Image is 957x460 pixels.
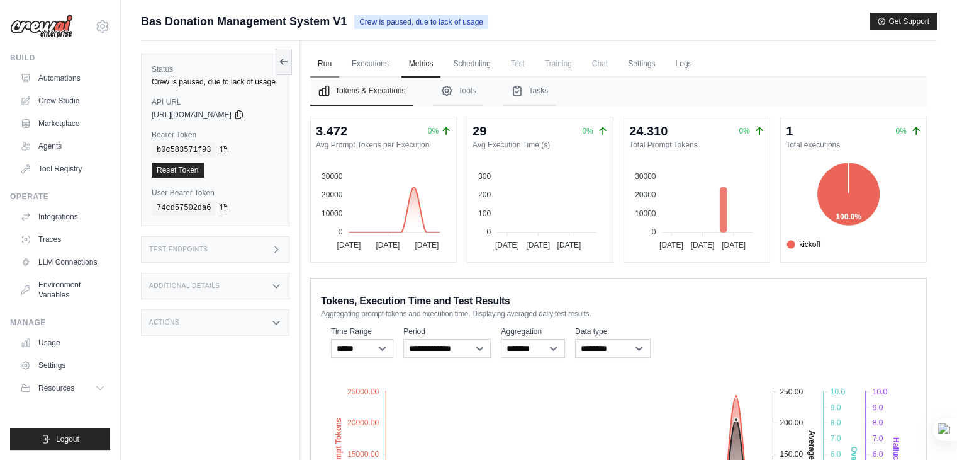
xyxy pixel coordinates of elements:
tspan: 8.0 [873,418,883,427]
tspan: [DATE] [659,241,683,250]
tspan: 200.00 [780,418,803,427]
div: Manage [10,318,110,328]
label: Aggregation [501,326,565,336]
tspan: [DATE] [337,241,361,250]
div: Build [10,53,110,63]
h3: Actions [149,319,179,326]
a: Automations [15,68,110,88]
div: 1 [786,122,793,140]
tspan: 8.0 [831,418,841,427]
img: Logo [10,14,73,38]
button: Tools [433,77,483,106]
div: Operate [10,192,110,202]
tspan: [DATE] [691,241,715,250]
label: Period [403,326,491,336]
tspan: 10.0 [831,387,846,396]
tspan: [DATE] [557,241,581,250]
code: 74cd57502da6 [152,200,216,216]
tspan: [DATE] [415,241,439,250]
span: Aggregating prompt tokens and execution time. Displaying averaged daily test results. [321,309,591,319]
a: Environment Variables [15,275,110,305]
tspan: 10000 [322,209,343,218]
code: b0c583571f93 [152,142,216,158]
label: API URL [152,97,279,107]
span: Crew is paused, due to lack of usage [354,15,488,29]
div: 3.472 [316,122,347,140]
tspan: 20000 [322,190,343,199]
a: Crew Studio [15,91,110,111]
span: Bas Donation Management System V1 [141,13,347,30]
button: Resources [15,378,110,398]
label: User Bearer Token [152,188,279,198]
div: 24.310 [629,122,668,140]
a: Marketplace [15,113,110,134]
tspan: 20000 [635,190,656,199]
tspan: 20000.00 [347,418,379,427]
tspan: 0 [486,227,491,236]
tspan: 200 [478,190,491,199]
button: Get Support [870,13,937,30]
tspan: 7.0 [831,434,841,443]
a: Integrations [15,207,110,227]
tspan: 6.0 [831,450,841,459]
button: Tasks [503,77,556,106]
tspan: 6.0 [873,450,883,459]
tspan: 7.0 [873,434,883,443]
tspan: 100 [478,209,491,218]
a: Settings [15,355,110,376]
h3: Test Endpoints [149,246,208,253]
h3: Additional Details [149,282,220,290]
tspan: 0 [339,227,343,236]
label: Data type [575,326,651,336]
a: Usage [15,333,110,353]
tspan: 10000 [635,209,656,218]
a: Settings [620,51,663,78]
span: 0% [895,127,906,135]
tspan: 15000.00 [347,450,379,459]
tspan: [DATE] [526,241,550,250]
label: Time Range [331,326,393,336]
span: 0% [739,127,749,135]
tspan: 9.0 [831,403,841,411]
tspan: 30000 [635,172,656,181]
tspan: 300 [478,172,491,181]
span: Resources [38,383,74,393]
button: Logout [10,428,110,450]
tspan: 25000.00 [347,387,379,396]
tspan: 0 [652,227,656,236]
tspan: [DATE] [722,241,746,250]
span: Training is not available until the deployment is complete [537,51,579,76]
div: 29 [473,122,486,140]
nav: Tabs [310,77,927,106]
tspan: 30000 [322,172,343,181]
tspan: 9.0 [873,403,883,411]
dt: Avg Execution Time (s) [473,140,608,150]
a: Scheduling [445,51,498,78]
a: LLM Connections [15,252,110,272]
label: Bearer Token [152,130,279,140]
dt: Total executions [786,140,921,150]
tspan: 250.00 [780,387,803,396]
tspan: 150.00 [780,450,803,459]
span: 0% [582,127,593,135]
span: [URL][DOMAIN_NAME] [152,110,232,120]
label: Status [152,64,279,74]
tspan: [DATE] [376,241,400,250]
dt: Avg Prompt Tokens per Execution [316,140,451,150]
dt: Total Prompt Tokens [629,140,764,150]
button: Tokens & Executions [310,77,413,106]
a: Metrics [401,51,441,78]
a: Tool Registry [15,159,110,179]
div: Crew is paused, due to lack of usage [152,77,279,87]
a: Reset Token [152,163,204,178]
span: Tokens, Execution Time and Test Results [321,294,510,309]
a: Executions [344,51,396,78]
a: Run [310,51,339,78]
tspan: 10.0 [873,387,888,396]
span: Chat is not available until the deployment is complete [585,51,615,76]
span: 0% [428,126,439,136]
tspan: [DATE] [495,241,519,250]
span: Logout [56,434,79,444]
a: Logs [668,51,699,78]
a: Agents [15,136,110,156]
